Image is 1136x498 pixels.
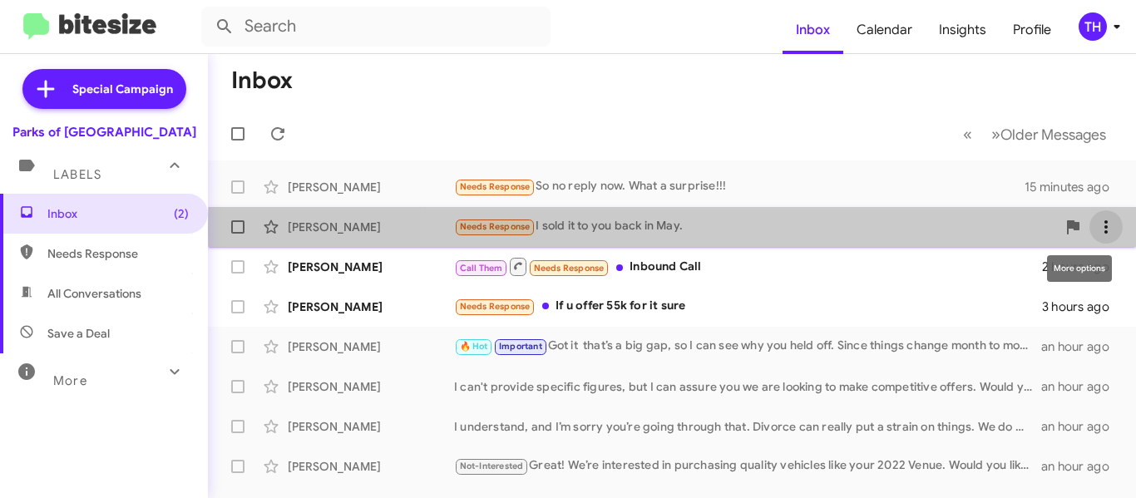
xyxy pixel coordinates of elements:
[1064,12,1118,41] button: TH
[1047,255,1112,282] div: More options
[1041,458,1123,475] div: an hour ago
[1041,338,1123,355] div: an hour ago
[460,461,524,471] span: Not-Interested
[47,245,189,262] span: Needs Response
[460,263,503,274] span: Call Them
[47,285,141,302] span: All Conversations
[454,217,1056,236] div: I sold it to you back in May.
[460,341,488,352] span: 🔥 Hot
[1042,298,1123,315] div: 3 hours ago
[454,297,1042,316] div: If u offer 55k for it sure
[288,219,454,235] div: [PERSON_NAME]
[454,256,1042,277] div: Inbound Call
[953,117,982,151] button: Previous
[954,117,1116,151] nav: Page navigation example
[454,418,1041,435] div: I understand, and I’m sorry you’re going through that. Divorce can really put a strain on things....
[288,458,454,475] div: [PERSON_NAME]
[22,69,186,109] a: Special Campaign
[288,378,454,395] div: [PERSON_NAME]
[53,373,87,388] span: More
[534,263,605,274] span: Needs Response
[963,124,972,145] span: «
[288,418,454,435] div: [PERSON_NAME]
[460,301,531,312] span: Needs Response
[1041,418,1123,435] div: an hour ago
[926,6,1000,54] a: Insights
[499,341,542,352] span: Important
[174,205,189,222] span: (2)
[47,325,110,342] span: Save a Deal
[1000,6,1064,54] a: Profile
[460,221,531,232] span: Needs Response
[231,67,293,94] h1: Inbox
[783,6,843,54] a: Inbox
[1000,126,1106,144] span: Older Messages
[288,298,454,315] div: [PERSON_NAME]
[1025,179,1123,195] div: 15 minutes ago
[288,259,454,275] div: [PERSON_NAME]
[843,6,926,54] a: Calendar
[1041,378,1123,395] div: an hour ago
[201,7,551,47] input: Search
[72,81,173,97] span: Special Campaign
[53,167,101,182] span: Labels
[460,181,531,192] span: Needs Response
[991,124,1000,145] span: »
[288,338,454,355] div: [PERSON_NAME]
[454,456,1041,476] div: Great! We’re interested in purchasing quality vehicles like your 2022 Venue. Would you like to sc...
[454,378,1041,395] div: I can't provide specific figures, but I can assure you we are looking to make competitive offers....
[288,179,454,195] div: [PERSON_NAME]
[1079,12,1107,41] div: TH
[454,337,1041,356] div: Got it that’s a big gap, so I can see why you held off. Since things change month to month with p...
[981,117,1116,151] button: Next
[454,177,1025,196] div: So no reply now. What a surprise!!!
[12,124,196,141] div: Parks of [GEOGRAPHIC_DATA]
[47,205,189,222] span: Inbox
